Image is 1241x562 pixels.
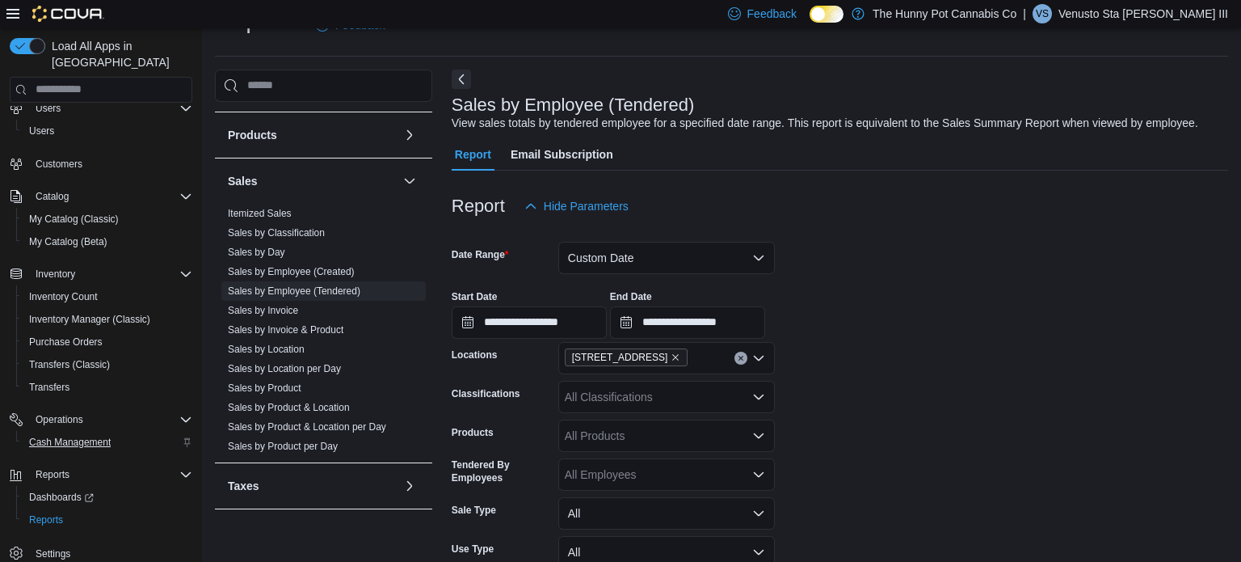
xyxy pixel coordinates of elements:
label: Use Type [452,543,494,556]
label: Start Date [452,290,498,303]
span: Customers [36,158,82,171]
button: Products [400,125,419,145]
a: Inventory Manager (Classic) [23,310,157,329]
label: Locations [452,349,498,361]
a: Sales by Location per Day [228,363,341,374]
button: Open list of options [752,468,765,481]
span: Inventory Count [29,290,98,303]
span: VS [1036,4,1049,23]
button: Custom Date [558,242,775,274]
button: Taxes [400,476,419,496]
span: Sales by Classification [228,226,325,239]
input: Press the down key to open a popover containing a calendar. [610,306,765,339]
span: Purchase Orders [29,336,103,349]
button: Inventory [29,264,82,284]
a: Transfers (Classic) [23,355,116,374]
button: Clear input [734,352,747,365]
button: Next [452,70,471,89]
img: Cova [32,6,104,22]
button: Reports [16,509,199,531]
span: Reports [23,510,192,530]
a: Purchase Orders [23,332,109,352]
span: Dashboards [29,491,94,504]
span: Users [23,121,192,141]
a: Reports [23,510,69,530]
span: Hide Parameters [544,198,629,214]
span: Dashboards [23,488,192,507]
button: Transfers (Classic) [16,353,199,376]
button: Operations [29,410,90,429]
button: Reports [3,463,199,486]
span: Inventory Manager (Classic) [29,313,150,326]
button: Inventory Manager (Classic) [16,308,199,331]
a: My Catalog (Classic) [23,209,125,229]
span: Inventory [29,264,192,284]
span: Report [455,138,491,171]
span: Sales by Day [228,246,285,259]
input: Press the down key to open a popover containing a calendar. [452,306,607,339]
a: Itemized Sales [228,208,292,219]
button: Open list of options [752,391,765,404]
span: Transfers (Classic) [29,358,110,371]
span: Inventory [36,268,75,281]
span: [STREET_ADDRESS] [572,349,668,366]
button: Open list of options [752,352,765,365]
a: Sales by Day [228,247,285,258]
p: The Hunny Pot Cannabis Co [873,4,1016,23]
h3: Taxes [228,478,259,494]
button: Remove 2173 Yonge St from selection in this group [671,353,680,362]
button: Products [228,127,397,143]
a: Sales by Location [228,344,305,355]
span: My Catalog (Classic) [29,213,119,226]
span: Cash Management [23,433,192,452]
div: Venusto Sta Maria III [1033,4,1052,23]
a: Sales by Classification [228,227,325,239]
button: Inventory Count [16,285,199,308]
label: Sale Type [452,504,496,517]
label: Products [452,426,494,439]
button: Catalog [3,185,199,208]
span: Reports [29,513,63,526]
label: Classifications [452,387,520,400]
span: 2173 Yonge St [565,349,688,366]
span: Cash Management [29,436,111,449]
span: Reports [36,468,69,481]
span: Sales by Product [228,382,301,395]
span: Users [36,102,61,115]
span: Transfers (Classic) [23,355,192,374]
button: Purchase Orders [16,331,199,353]
span: Email Subscription [511,138,613,171]
a: Dashboards [16,486,199,509]
a: Sales by Invoice & Product [228,324,343,336]
button: Sales [400,171,419,191]
span: My Catalog (Beta) [29,235,107,248]
button: My Catalog (Classic) [16,208,199,230]
span: Inventory Manager (Classic) [23,310,192,329]
span: Reports [29,465,192,484]
a: Sales by Product & Location per Day [228,421,386,433]
button: My Catalog (Beta) [16,230,199,253]
span: Sales by Employee (Tendered) [228,285,360,298]
a: Dashboards [23,488,100,507]
label: Tendered By Employees [452,458,552,484]
a: Sales by Employee (Tendered) [228,285,360,297]
button: Open list of options [752,429,765,442]
span: Transfers [23,378,192,397]
a: Inventory Count [23,287,104,306]
div: Sales [215,204,432,463]
span: Sales by Product & Location per Day [228,420,386,433]
span: My Catalog (Beta) [23,232,192,251]
button: Catalog [29,187,75,206]
button: Transfers [16,376,199,399]
button: Customers [3,152,199,175]
h3: Sales [228,173,258,189]
h3: Products [228,127,277,143]
button: Sales [228,173,397,189]
span: Users [29,99,192,118]
h3: Report [452,196,505,216]
span: Customers [29,154,192,174]
a: My Catalog (Beta) [23,232,114,251]
a: Users [23,121,61,141]
span: Itemized Sales [228,207,292,220]
button: Taxes [228,478,397,494]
